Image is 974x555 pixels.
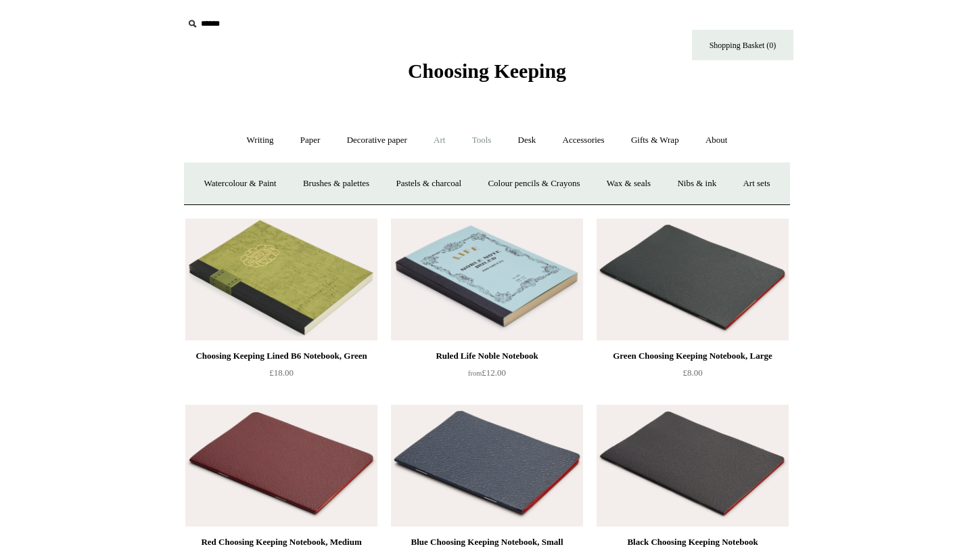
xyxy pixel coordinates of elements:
[468,370,482,377] span: from
[600,348,785,364] div: Green Choosing Keeping Notebook, Large
[408,60,566,82] span: Choosing Keeping
[619,123,691,158] a: Gifts & Wrap
[269,368,294,378] span: £18.00
[391,405,583,527] a: Blue Choosing Keeping Notebook, Small Blue Choosing Keeping Notebook, Small
[730,166,782,202] a: Art sets
[191,166,288,202] a: Watercolour & Paint
[476,166,592,202] a: Colour pencils & Crayons
[460,123,504,158] a: Tools
[185,405,377,527] img: Red Choosing Keeping Notebook, Medium
[288,123,333,158] a: Paper
[682,368,702,378] span: £8.00
[394,534,580,550] div: Blue Choosing Keeping Notebook, Small
[384,166,473,202] a: Pastels & charcoal
[185,219,377,340] a: Choosing Keeping Lined B6 Notebook, Green Choosing Keeping Lined B6 Notebook, Green
[595,166,663,202] a: Wax & seals
[665,166,728,202] a: Nibs & ink
[235,123,286,158] a: Writing
[597,405,789,527] a: Black Choosing Keeping Notebook Black Choosing Keeping Notebook
[391,219,583,340] img: Ruled Life Noble Notebook
[185,219,377,340] img: Choosing Keeping Lined B6 Notebook, Green
[597,348,789,403] a: Green Choosing Keeping Notebook, Large £8.00
[506,123,549,158] a: Desk
[597,219,789,340] img: Green Choosing Keeping Notebook, Large
[692,30,793,60] a: Shopping Basket (0)
[391,405,583,527] img: Blue Choosing Keeping Notebook, Small
[693,123,740,158] a: About
[189,534,374,550] div: Red Choosing Keeping Notebook, Medium
[421,123,457,158] a: Art
[391,348,583,403] a: Ruled Life Noble Notebook from£12.00
[185,348,377,403] a: Choosing Keeping Lined B6 Notebook, Green £18.00
[185,405,377,527] a: Red Choosing Keeping Notebook, Medium Red Choosing Keeping Notebook, Medium
[291,166,381,202] a: Brushes & palettes
[394,348,580,364] div: Ruled Life Noble Notebook
[335,123,419,158] a: Decorative paper
[551,123,617,158] a: Accessories
[468,368,506,378] span: £12.00
[600,534,785,550] div: Black Choosing Keeping Notebook
[189,348,374,364] div: Choosing Keeping Lined B6 Notebook, Green
[408,70,566,80] a: Choosing Keeping
[597,405,789,527] img: Black Choosing Keeping Notebook
[597,219,789,340] a: Green Choosing Keeping Notebook, Large Green Choosing Keeping Notebook, Large
[391,219,583,340] a: Ruled Life Noble Notebook Ruled Life Noble Notebook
